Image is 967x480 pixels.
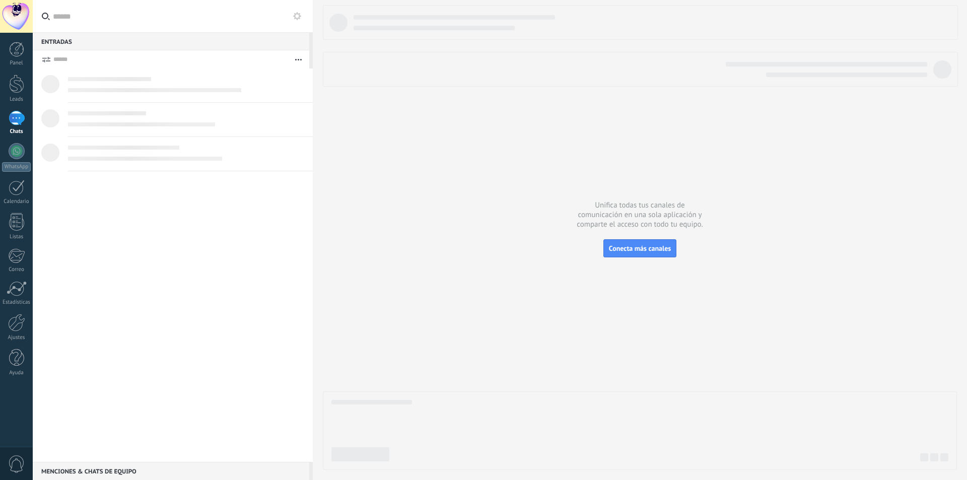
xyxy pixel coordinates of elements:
div: Entradas [33,32,309,50]
div: Ajustes [2,334,31,341]
span: Conecta más canales [609,244,671,253]
div: Leads [2,96,31,103]
div: Panel [2,60,31,66]
button: Conecta más canales [603,239,676,257]
div: Ayuda [2,370,31,376]
div: Listas [2,234,31,240]
div: Chats [2,128,31,135]
div: Correo [2,266,31,273]
div: Estadísticas [2,299,31,306]
div: WhatsApp [2,162,31,172]
div: Menciones & Chats de equipo [33,462,309,480]
div: Calendario [2,198,31,205]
